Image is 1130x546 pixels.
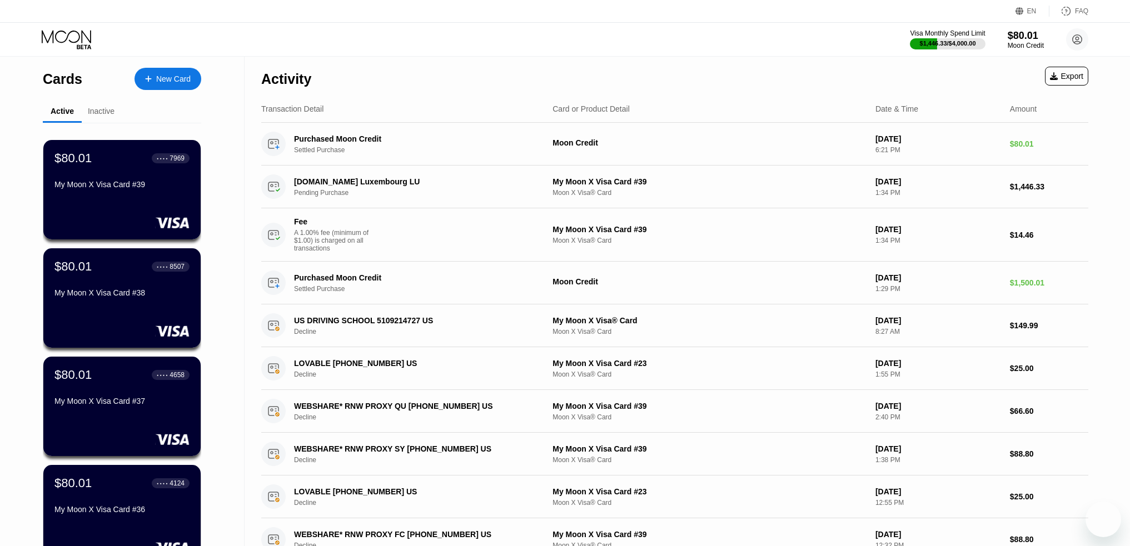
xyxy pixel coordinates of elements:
div: My Moon X Visa Card #39 [552,444,867,453]
div: US DRIVING SCHOOL 5109214727 USDeclineMy Moon X Visa® CardMoon X Visa® Card[DATE]8:27 AM$149.99 [261,304,1088,347]
div: 8:27 AM [875,328,1001,335]
div: Transaction Detail [261,104,323,113]
div: FAQ [1049,6,1088,17]
div: Settled Purchase [294,146,548,154]
div: My Moon X Visa Card #39 [552,530,867,539]
div: Decline [294,413,548,421]
div: Visa Monthly Spend Limit$1,446.33/$4,000.00 [910,29,985,49]
div: ● ● ● ● [157,482,168,485]
div: FeeA 1.00% fee (minimum of $1.00) is charged on all transactionsMy Moon X Visa Card #39Moon X Vis... [261,208,1088,262]
div: Moon Credit [552,277,867,286]
div: FAQ [1075,7,1088,15]
div: LOVABLE [PHONE_NUMBER] US [294,487,530,496]
div: 4658 [170,371,185,379]
div: $1,446.33 [1010,182,1088,191]
div: $1,500.01 [1010,278,1088,287]
div: Export [1050,72,1083,81]
div: Moon X Visa® Card [552,370,867,378]
div: Fee [294,217,372,226]
div: Decline [294,499,548,507]
div: Card or Product Detail [552,104,630,113]
div: My Moon X Visa Card #39 [54,180,190,189]
div: ● ● ● ● [157,373,168,377]
div: [DATE] [875,359,1001,368]
div: $80.01 [1008,30,1044,42]
div: Moon X Visa® Card [552,456,867,464]
div: 1:38 PM [875,456,1001,464]
div: Date & Time [875,104,918,113]
div: $80.01 [54,259,92,274]
div: 4124 [170,479,185,487]
div: Moon X Visa® Card [552,189,867,197]
div: LOVABLE [PHONE_NUMBER] US [294,359,530,368]
div: My Moon X Visa® Card [552,316,867,325]
div: Purchased Moon Credit [294,134,530,143]
div: $80.01Moon Credit [1008,30,1044,49]
div: 1:34 PM [875,237,1001,244]
div: [DOMAIN_NAME] Luxembourg LU [294,177,530,186]
div: Visa Monthly Spend Limit [910,29,985,37]
div: 8507 [170,263,185,271]
div: 1:29 PM [875,285,1001,293]
div: Activity [261,71,311,87]
div: [DATE] [875,444,1001,453]
div: Moon X Visa® Card [552,499,867,507]
div: Cards [43,71,82,87]
div: $14.46 [1010,231,1088,239]
div: LOVABLE [PHONE_NUMBER] USDeclineMy Moon X Visa Card #23Moon X Visa® Card[DATE]12:55 PM$25.00 [261,475,1088,518]
div: My Moon X Visa Card #39 [552,177,867,186]
div: A 1.00% fee (minimum of $1.00) is charged on all transactions [294,229,377,252]
div: $66.60 [1010,407,1088,415]
div: Inactive [88,107,115,116]
div: Moon Credit [1008,42,1044,49]
div: Active [51,107,74,116]
div: [DATE] [875,177,1001,186]
div: $80.01 [54,368,92,382]
div: US DRIVING SCHOOL 5109214727 US [294,316,530,325]
div: Export [1045,67,1088,86]
div: 2:40 PM [875,413,1001,421]
div: My Moon X Visa Card #23 [552,359,867,368]
div: Moon X Visa® Card [552,413,867,421]
div: Purchased Moon CreditSettled PurchaseMoon Credit[DATE]6:21 PM$80.01 [261,123,1088,166]
div: My Moon X Visa Card #36 [54,505,190,514]
div: WEBSHARE* RNW PROXY SY [PHONE_NUMBER] USDeclineMy Moon X Visa Card #39Moon X Visa® Card[DATE]1:38... [261,433,1088,475]
div: My Moon X Visa Card #37 [54,397,190,405]
div: My Moon X Visa Card #39 [552,225,867,234]
div: $1,446.33 / $4,000.00 [920,40,976,47]
div: [DATE] [875,134,1001,143]
div: Decline [294,370,548,378]
div: Purchased Moon CreditSettled PurchaseMoon Credit[DATE]1:29 PM$1,500.01 [261,262,1088,304]
div: 1:34 PM [875,189,1001,197]
div: Decline [294,456,548,464]
div: WEBSHARE* RNW PROXY SY [PHONE_NUMBER] US [294,444,530,453]
div: EN [1015,6,1049,17]
div: 1:55 PM [875,370,1001,378]
div: Amount [1010,104,1037,113]
div: $88.80 [1010,449,1088,458]
div: Settled Purchase [294,285,548,293]
div: 12:55 PM [875,499,1001,507]
div: $25.00 [1010,492,1088,501]
div: ● ● ● ● [157,265,168,268]
div: $80.01● ● ● ●4658My Moon X Visa Card #37 [43,357,201,456]
div: WEBSHARE* RNW PROXY QU [PHONE_NUMBER] USDeclineMy Moon X Visa Card #39Moon X Visa® Card[DATE]2:40... [261,390,1088,433]
div: $25.00 [1010,364,1088,373]
div: 6:21 PM [875,146,1001,154]
div: LOVABLE [PHONE_NUMBER] USDeclineMy Moon X Visa Card #23Moon X Visa® Card[DATE]1:55 PM$25.00 [261,347,1088,390]
div: Decline [294,328,548,335]
iframe: Button to launch messaging window [1086,502,1121,537]
div: [DATE] [875,273,1001,282]
div: $80.01● ● ● ●8507My Moon X Visa Card #38 [43,248,201,348]
div: [DATE] [875,402,1001,410]
div: Pending Purchase [294,189,548,197]
div: Purchased Moon Credit [294,273,530,282]
div: $80.01 [54,151,92,166]
div: $80.01 [54,476,92,490]
div: [DATE] [875,316,1001,325]
div: [DATE] [875,530,1001,539]
div: $80.01● ● ● ●7969My Moon X Visa Card #39 [43,140,201,239]
div: Moon X Visa® Card [552,328,867,335]
div: Moon X Visa® Card [552,237,867,244]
